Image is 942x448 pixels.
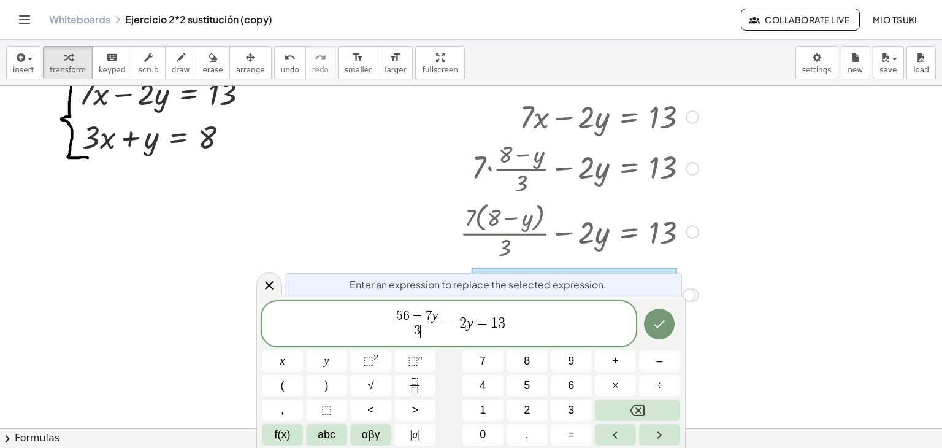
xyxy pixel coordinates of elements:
[498,315,505,330] span: 3
[657,377,663,394] span: ÷
[795,46,838,79] button: settings
[524,353,530,369] span: 8
[262,350,303,372] button: x
[306,350,347,372] button: y
[551,400,592,421] button: 3
[412,402,418,419] span: >
[373,353,378,362] sup: 2
[280,353,285,369] span: x
[480,377,486,394] span: 4
[551,424,592,446] button: Equals
[274,46,306,79] button: undoundo
[639,350,680,372] button: Minus
[6,46,40,79] button: insert
[551,375,592,396] button: 6
[473,315,491,330] span: =
[414,324,421,338] span: 3
[507,424,548,446] button: .
[367,402,374,419] span: <
[612,377,619,394] span: ×
[426,309,432,323] span: 7
[394,350,435,372] button: Superscript
[281,377,285,394] span: (
[362,427,380,443] span: αβγ
[368,377,374,394] span: √
[491,315,498,330] span: 1
[595,375,636,396] button: Times
[378,46,413,79] button: format_sizelarger
[595,350,636,372] button: Plus
[92,46,132,79] button: keyboardkeypad
[363,355,373,367] span: ⬚
[350,277,607,292] span: Enter an expression to replace the selected expression.
[480,427,486,443] span: 0
[350,400,391,421] button: Less than
[350,350,391,372] button: Squared
[306,424,347,446] button: Alphabet
[568,353,574,369] span: 9
[595,400,680,421] button: Backspace
[236,66,265,74] span: arrange
[325,377,329,394] span: )
[196,46,229,79] button: erase
[526,427,529,443] span: .
[50,66,86,74] span: transform
[841,46,870,79] button: new
[281,402,284,419] span: ,
[306,375,347,396] button: )
[229,46,272,79] button: arrange
[99,66,126,74] span: keypad
[420,325,421,338] span: ​
[595,424,636,446] button: Left arrow
[568,402,574,419] span: 3
[106,50,118,65] i: keyboard
[612,353,619,369] span: +
[480,402,486,419] span: 1
[281,66,299,74] span: undo
[403,309,410,323] span: 6
[462,400,504,421] button: 1
[165,46,197,79] button: draw
[656,353,662,369] span: –
[802,66,832,74] span: settings
[15,10,34,29] button: Toggle navigation
[345,66,372,74] span: smaller
[394,424,435,446] button: Absolute value
[862,9,927,31] button: mio tsuki
[462,350,504,372] button: 7
[524,377,530,394] span: 5
[324,353,329,369] span: y
[644,309,675,339] button: Done
[442,315,460,330] span: −
[385,66,406,74] span: larger
[312,66,329,74] span: redo
[172,66,190,74] span: draw
[352,50,364,65] i: format_size
[410,310,426,323] span: −
[913,66,929,74] span: load
[462,424,504,446] button: 0
[306,400,347,421] button: Placeholder
[321,402,332,419] span: ⬚
[262,400,303,421] button: ,
[568,427,575,443] span: =
[873,46,904,79] button: save
[389,50,401,65] i: format_size
[318,427,335,443] span: abc
[462,375,504,396] button: 4
[524,402,530,419] span: 2
[507,375,548,396] button: 5
[350,375,391,396] button: Square root
[507,400,548,421] button: 2
[202,66,223,74] span: erase
[848,66,863,74] span: new
[467,314,473,330] var: y
[639,375,680,396] button: Divide
[432,308,438,323] var: y
[315,50,326,65] i: redo
[415,46,464,79] button: fullscreen
[872,14,917,25] span: mio tsuki
[305,46,335,79] button: redoredo
[338,46,378,79] button: format_sizesmaller
[422,66,458,74] span: fullscreen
